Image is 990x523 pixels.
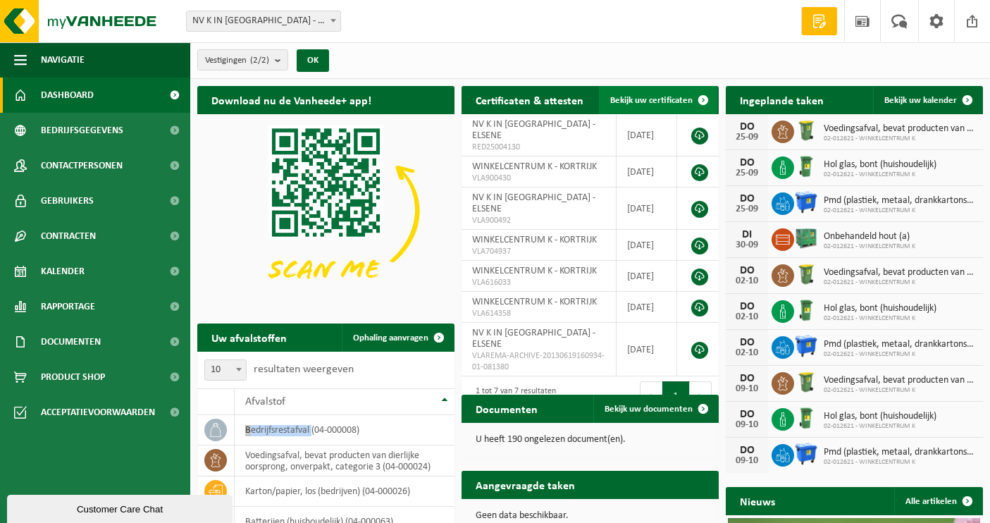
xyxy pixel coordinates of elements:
span: Documenten [41,324,101,359]
div: DO [733,301,761,312]
img: WB-0240-HPE-GN-50 [794,262,818,286]
img: WB-0240-HPE-GN-01 [794,406,818,430]
span: VLA900492 [472,215,606,226]
count: (2/2) [250,56,269,65]
span: Contactpersonen [41,148,123,183]
span: Contracten [41,219,96,254]
span: Hol glas, bont (huishoudelijk) [824,303,936,314]
span: Product Shop [41,359,105,395]
p: Geen data beschikbaar. [476,511,705,521]
td: [DATE] [617,156,676,187]
span: 02-012621 - WINKELCENTRUM K [824,350,976,359]
div: DO [733,193,761,204]
span: NV K IN [GEOGRAPHIC_DATA] - ELSENE [472,328,595,350]
a: Bekijk uw documenten [593,395,717,423]
img: PB-HB-1400-HPE-GN-01 [794,226,818,250]
span: Pmd (plastiek, metaal, drankkartons) (bedrijven) [824,339,976,350]
span: 02-012621 - WINKELCENTRUM K [824,422,936,431]
label: resultaten weergeven [254,364,354,375]
div: 09-10 [733,384,761,394]
span: Bekijk uw kalender [884,96,957,105]
span: VLA614358 [472,308,606,319]
span: WINKELCENTRUM K - KORTRIJK [472,297,597,307]
span: Gebruikers [41,183,94,219]
div: 25-09 [733,168,761,178]
td: [DATE] [617,230,676,261]
h2: Nieuws [726,487,789,515]
div: 02-10 [733,312,761,322]
span: NV K IN KORTRIJK - ELSENE [186,11,341,32]
span: Hol glas, bont (huishoudelijk) [824,159,936,171]
div: 09-10 [733,456,761,466]
div: DO [733,409,761,420]
span: Bedrijfsgegevens [41,113,123,148]
div: DO [733,265,761,276]
span: 02-012621 - WINKELCENTRUM K [824,207,976,215]
span: Bekijk uw certificaten [610,96,693,105]
span: WINKELCENTRUM K - KORTRIJK [472,235,597,245]
a: Alle artikelen [894,487,982,515]
button: 1 [662,381,690,410]
button: Next [690,381,712,410]
span: RED25004130 [472,142,606,153]
h2: Aangevraagde taken [462,471,589,498]
img: WB-0240-HPE-GN-50 [794,370,818,394]
span: NV K IN [GEOGRAPHIC_DATA] - ELSENE [472,119,595,141]
a: Bekijk uw kalender [873,86,982,114]
span: Voedingsafval, bevat producten van dierlijke oorsprong, onverpakt, categorie 3 [824,375,976,386]
button: OK [297,49,329,72]
td: bedrijfsrestafval (04-000008) [235,415,454,445]
td: [DATE] [617,187,676,230]
div: 02-10 [733,276,761,286]
span: VLAREMA-ARCHIVE-20130619160934-01-081380 [472,350,606,373]
span: Vestigingen [205,50,269,71]
td: [DATE] [617,261,676,292]
a: Ophaling aanvragen [342,324,453,352]
button: Vestigingen(2/2) [197,49,288,70]
a: Bekijk uw certificaten [599,86,717,114]
td: voedingsafval, bevat producten van dierlijke oorsprong, onverpakt, categorie 3 (04-000024) [235,445,454,476]
td: [DATE] [617,292,676,323]
img: WB-1100-HPE-BE-01 [794,334,818,358]
span: Dashboard [41,78,94,113]
span: Pmd (plastiek, metaal, drankkartons) (bedrijven) [824,195,976,207]
span: 10 [205,360,246,380]
span: 02-012621 - WINKELCENTRUM K [824,135,976,143]
iframe: chat widget [7,492,235,523]
div: DI [733,229,761,240]
td: karton/papier, los (bedrijven) (04-000026) [235,476,454,507]
div: 30-09 [733,240,761,250]
div: DO [733,157,761,168]
span: Pmd (plastiek, metaal, drankkartons) (bedrijven) [824,447,976,458]
span: Kalender [41,254,85,289]
span: 02-012621 - WINKELCENTRUM K [824,171,936,179]
td: [DATE] [617,114,676,156]
span: Afvalstof [245,396,285,407]
h2: Ingeplande taken [726,86,838,113]
img: WB-0240-HPE-GN-01 [794,298,818,322]
span: 02-012621 - WINKELCENTRUM K [824,314,936,323]
span: Voedingsafval, bevat producten van dierlijke oorsprong, onverpakt, categorie 3 [824,123,976,135]
span: Voedingsafval, bevat producten van dierlijke oorsprong, onverpakt, categorie 3 [824,267,976,278]
h2: Certificaten & attesten [462,86,598,113]
button: Previous [640,381,662,410]
h2: Download nu de Vanheede+ app! [197,86,385,113]
span: Rapportage [41,289,95,324]
img: WB-1100-HPE-BE-01 [794,190,818,214]
h2: Uw afvalstoffen [197,324,301,351]
span: 02-012621 - WINKELCENTRUM K [824,242,915,251]
span: Acceptatievoorwaarden [41,395,155,430]
div: DO [733,373,761,384]
span: NV K IN [GEOGRAPHIC_DATA] - ELSENE [472,192,595,214]
div: 25-09 [733,133,761,142]
img: WB-0240-HPE-GN-01 [794,154,818,178]
img: WB-1100-HPE-BE-01 [794,442,818,466]
span: 02-012621 - WINKELCENTRUM K [824,458,976,467]
img: Download de VHEPlus App [197,114,454,307]
span: Navigatie [41,42,85,78]
td: [DATE] [617,323,676,376]
span: Onbehandeld hout (a) [824,231,915,242]
p: U heeft 190 ongelezen document(en). [476,435,705,445]
h2: Documenten [462,395,552,422]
